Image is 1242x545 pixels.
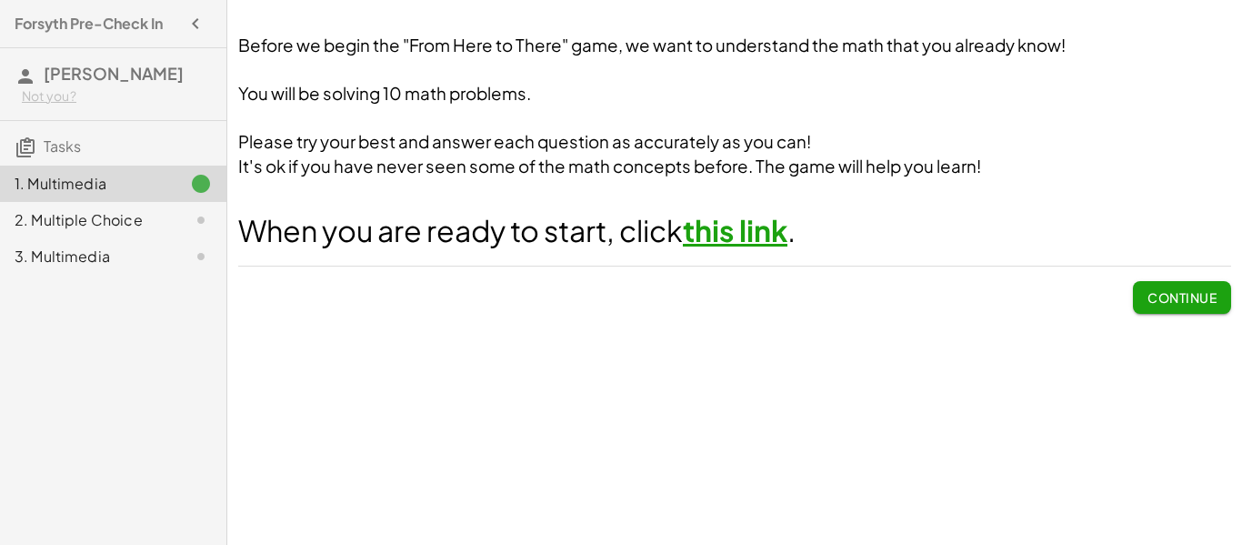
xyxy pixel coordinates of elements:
[190,246,212,267] i: Task not started.
[1147,289,1217,306] span: Continue
[190,173,212,195] i: Task finished.
[238,156,981,177] span: It's ok if you have never seen some of the math concepts before. The game will help you learn!
[44,136,81,156] span: Tasks
[683,212,787,248] a: this link
[15,13,163,35] h4: Forsyth Pre-Check In
[15,209,161,231] div: 2. Multiple Choice
[44,63,184,84] span: [PERSON_NAME]
[15,246,161,267] div: 3. Multimedia
[787,212,796,248] span: .
[238,83,531,104] span: You will be solving 10 math problems.
[238,212,683,248] span: When you are ready to start, click
[22,87,212,106] div: Not you?
[238,35,1066,56] span: Before we begin the "From Here to There" game, we want to understand the math that you already know!
[1133,281,1231,314] button: Continue
[190,209,212,231] i: Task not started.
[15,173,161,195] div: 1. Multimedia
[238,131,811,152] span: Please try your best and answer each question as accurately as you can!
